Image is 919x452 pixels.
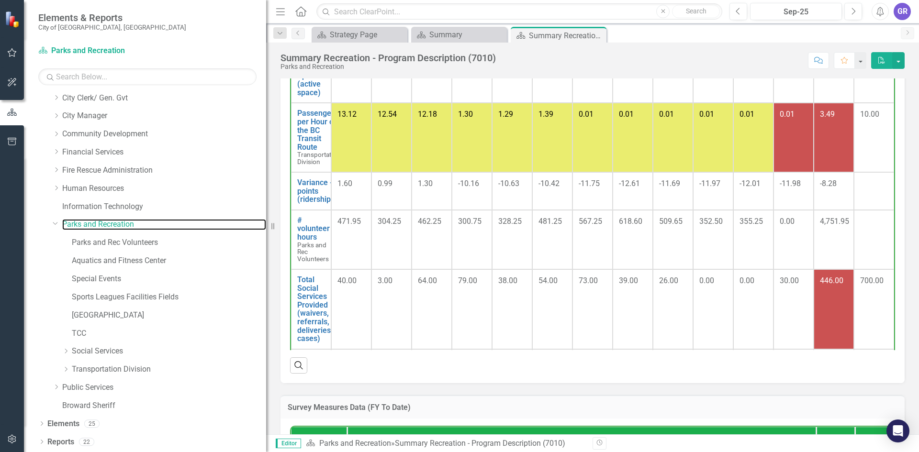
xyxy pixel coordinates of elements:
[886,419,909,442] div: Open Intercom Messenger
[276,439,301,448] span: Editor
[291,103,331,172] td: Double-Click to Edit Right Click for Context Menu
[79,438,94,446] div: 22
[337,110,357,119] span: 13.12
[498,179,519,188] span: -10.63
[38,12,186,23] span: Elements & Reports
[418,217,441,226] span: 462.25
[659,179,680,188] span: -11.69
[579,276,598,285] span: 73.00
[418,179,433,188] span: 1.30
[84,419,100,428] div: 25
[297,151,340,165] span: Transportation Division
[686,7,706,15] span: Search
[337,276,357,285] span: 40.00
[291,210,331,269] td: Double-Click to Edit Right Click for Context Menu
[337,179,352,188] span: 1.60
[297,178,334,204] a: Variance - points (ridership)
[820,217,849,226] span: 4,751.95
[38,45,158,56] a: Parks and Recreation
[62,183,266,194] a: Human Resources
[62,400,266,411] a: Broward Sheriff
[458,110,473,119] span: 1.30
[62,110,266,121] a: City Manager
[672,5,720,18] button: Search
[72,292,266,303] a: Sports Leagues Facilities Fields
[297,276,333,343] a: Total Social Services Provided (waivers, referrals, deliveries, cases)
[72,274,266,285] a: Special Events
[38,23,186,31] small: City of [GEOGRAPHIC_DATA], [GEOGRAPHIC_DATA]
[395,439,565,448] div: Summary Recreation - Program Description (7010)
[62,93,266,104] a: City Clerk/ Gen. Gvt
[579,217,602,226] span: 567.25
[337,217,361,226] span: 471.95
[414,29,504,41] a: Summary
[280,53,496,63] div: Summary Recreation - Program Description (7010)
[378,276,392,285] span: 3.00
[820,276,843,285] span: 446.00
[291,349,331,412] td: Double-Click to Edit Right Click for Context Menu
[291,172,331,210] td: Double-Click to Edit Right Click for Context Menu
[62,147,266,158] a: Financial Services
[280,63,496,70] div: Parks and Recreation
[699,217,723,226] span: 352.50
[780,217,795,226] span: 0.00
[72,364,266,375] a: Transportation Division
[297,109,340,151] a: Passengers per Hour on the BC Transit Route
[820,110,835,119] span: 3.49
[699,110,714,119] span: 0.01
[780,179,801,188] span: -11.98
[659,110,674,119] span: 0.01
[72,346,266,357] a: Social Services
[860,110,879,119] span: 10.00
[314,29,405,41] a: Strategy Page
[291,269,331,349] td: Double-Click to Edit Right Click for Context Menu
[458,217,482,226] span: 300.75
[47,437,74,448] a: Reports
[780,276,799,285] span: 30.00
[740,179,761,188] span: -12.01
[418,110,437,119] span: 12.18
[458,179,479,188] span: -10.16
[579,110,594,119] span: 0.01
[750,3,842,20] button: Sep-25
[62,219,266,230] a: Parks and Recreation
[538,179,560,188] span: -10.42
[330,29,405,41] div: Strategy Page
[38,68,257,85] input: Search Below...
[538,276,558,285] span: 54.00
[378,179,392,188] span: 0.99
[418,276,437,285] span: 64.00
[659,276,678,285] span: 26.00
[291,57,331,103] td: Double-Click to Edit Right Click for Context Menu
[429,29,504,41] div: Summary
[740,110,754,119] span: 0.01
[659,217,683,226] span: 509.65
[699,276,714,285] span: 0.00
[306,438,585,449] div: »
[699,179,720,188] span: -11.97
[619,217,642,226] span: 618.60
[619,276,638,285] span: 39.00
[538,217,562,226] span: 481.25
[619,110,634,119] span: 0.01
[894,3,911,20] button: GR
[498,110,513,119] span: 1.29
[72,237,266,248] a: Parks and Rec Volunteers
[62,382,266,393] a: Public Services
[62,201,266,212] a: Information Technology
[498,276,517,285] span: 38.00
[288,403,897,412] h3: Survey Measures Data (FY To Date)
[5,11,22,28] img: ClearPoint Strategy
[538,110,553,119] span: 1.39
[297,63,328,97] a: Variance - points (active space)
[297,241,329,263] span: Parks and Rec Volunteers
[740,276,754,285] span: 0.00
[753,6,839,18] div: Sep-25
[619,179,640,188] span: -12.61
[820,179,837,188] span: -8.28
[529,30,604,42] div: Summary Recreation - Program Description (7010)
[378,110,397,119] span: 12.54
[458,276,477,285] span: 79.00
[740,217,763,226] span: 355.25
